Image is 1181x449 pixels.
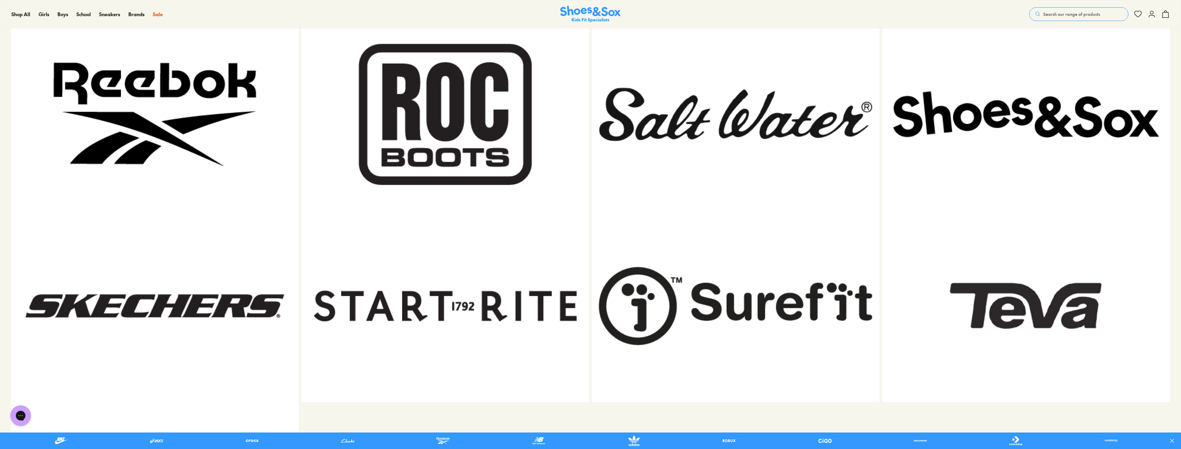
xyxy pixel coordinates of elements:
img: SUREFIT_422e4325-15e8-4862-a115-ca82e32abebe.png [592,210,880,402]
img: SS.png [882,19,1170,210]
img: SALTWATER.png [592,19,880,210]
img: REEBOK_9bfff610-742d-4856-acfe-da3db5ec691b.png [11,19,299,210]
button: Search our range of products [1029,7,1128,21]
img: ROC_bd4fc081-290a-4ff0-8ef9-b18ed16510e0.png [301,19,589,210]
a: Sneakers [99,11,120,18]
iframe: Gorgias live chat messenger [7,403,34,428]
a: School [76,11,91,18]
a: Shop All [11,11,30,18]
img: STARRITE.png [301,210,589,402]
img: teva_resized.png [882,210,1170,402]
img: SNS_Logo_Responsive.svg [560,6,621,23]
a: Sale [153,11,163,18]
span: Search our range of products [1043,11,1100,17]
a: Shoes & Sox [560,6,621,23]
a: Brands [128,11,145,18]
img: SKETCHRS_6023cd19-575a-4c56-843a-9fd2950561a2.png [11,210,299,402]
a: Boys [57,11,68,18]
a: Girls [39,11,49,18]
